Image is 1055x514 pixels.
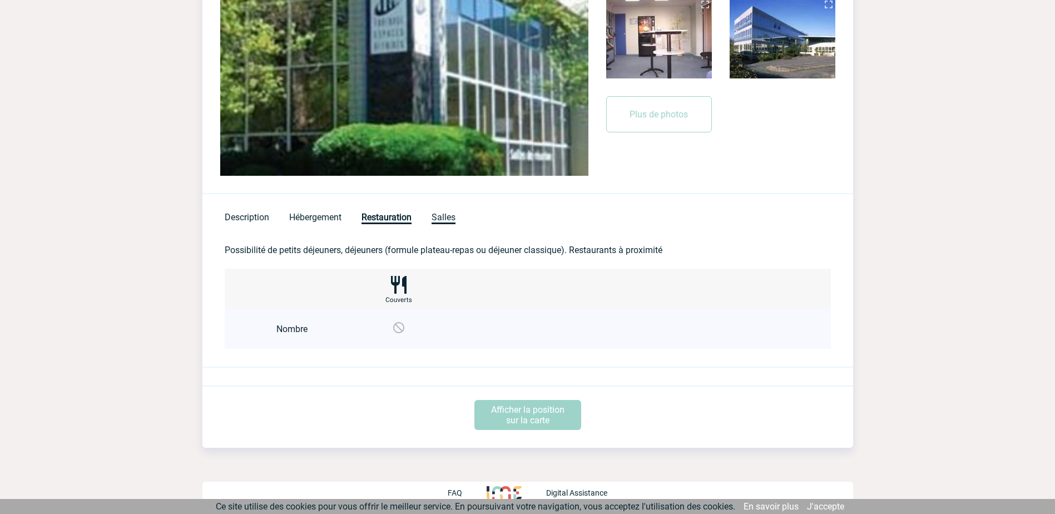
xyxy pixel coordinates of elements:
[361,212,412,224] span: Restauration
[225,309,359,349] td: Nombre
[448,488,462,497] p: FAQ
[606,96,712,132] button: Plus de photos
[216,501,735,512] span: Ce site utilise des cookies pour vous offrir le meilleur service. En poursuivant votre navigation...
[289,212,341,223] span: Hébergement
[474,400,581,430] p: Afficher la position sur la carte
[432,212,455,224] span: Salles
[744,501,799,512] a: En savoir plus
[225,212,269,223] span: Description
[225,245,831,255] p: Possibilité de petits déjeuners, déjeuners (formule plateau-repas ou déjeuner classique). Restaur...
[546,488,607,497] p: Digital Assistance
[487,486,521,500] img: http://www.idealmeetingsevents.fr/
[807,501,844,512] a: J'accepte
[448,487,487,497] a: FAQ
